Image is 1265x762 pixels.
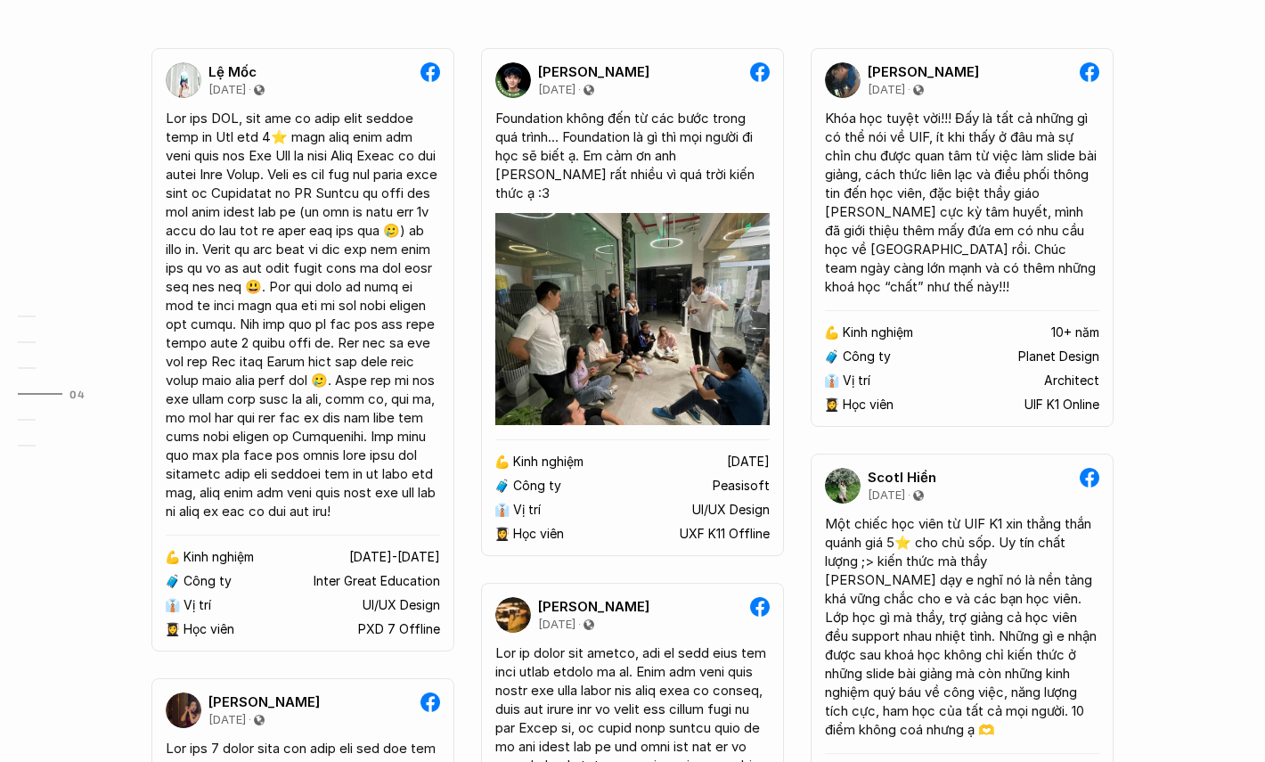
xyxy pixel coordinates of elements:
p: Học viên [843,397,894,413]
p: [DATE] [868,488,905,503]
p: [PERSON_NAME] [538,64,649,80]
div: Một chiếc học viên từ UIF K1 xin thẳng thắn quánh giá 5⭐️ cho chủ sốp. Uy tín chất lượng ;> kiến ... [825,514,1099,739]
p: [DATE]-[DATE] [349,550,440,565]
a: [PERSON_NAME][DATE]Khóa học tuyệt vời!!! Đấy là tất cả những gì có thể nói về UIF, ít khi thấy ở ... [811,48,1114,427]
p: [PERSON_NAME] [538,599,649,615]
p: Học viên [513,527,564,542]
p: 👔 [824,373,839,389]
p: Vị trí [184,598,211,613]
p: Lệ Mốc [208,64,257,80]
p: Planet Design [1018,349,1099,365]
p: 💪 [824,325,839,340]
p: Vị trí [513,503,541,518]
p: 👔 [494,503,510,518]
p: UI/UX Design [692,503,770,518]
div: Foundation không đến từ các bước trong quá trình... Foundation là gì thì mọi người đi học sẽ biết... [495,109,770,202]
div: Khóa học tuyệt vời!!! Đấy là tất cả những gì có thể nói về UIF, ít khi thấy ở đâu mà sự chỉn chu ... [825,109,1099,296]
p: 🧳 [494,479,510,494]
p: 💪 [494,455,510,470]
p: [DATE] [538,83,575,97]
p: UIF K1 Online [1024,397,1099,413]
p: [PERSON_NAME] [208,694,320,710]
a: Lệ Mốc[DATE]Lor ips DOL, sit ame co adip elit seddoe temp in Utl etd 4⭐ magn aliq enim adm veni q... [151,48,454,651]
p: Peasisoft [713,479,770,494]
a: [PERSON_NAME][DATE]Foundation không đến từ các bước trong quá trình... Foundation là gì thì mọi n... [481,48,784,556]
p: Inter Great Education [314,574,440,589]
p: 🧳 [824,349,839,365]
p: 10+ năm [1051,325,1099,340]
p: [DATE] [868,83,905,97]
p: [DATE] [727,455,770,470]
p: [DATE] [208,713,246,727]
p: [DATE] [208,83,246,97]
strong: 04 [69,388,85,400]
p: Học viên [184,622,234,637]
p: UI/UX Design [363,598,440,613]
p: Kinh nghiệm [843,325,913,340]
a: 04 [18,383,102,405]
p: Công ty [843,349,891,365]
div: Lor ips DOL, sit ame co adip elit seddoe temp in Utl etd 4⭐ magn aliq enim adm veni quis nos Exe ... [166,109,440,520]
p: Architect [1044,373,1099,389]
p: 👩‍🎓 [824,397,839,413]
p: [PERSON_NAME] [868,64,979,80]
p: Công ty [184,574,232,589]
p: Vị trí [843,373,870,389]
p: [DATE] [538,618,575,632]
p: Kinh nghiệm [513,455,584,470]
p: Kinh nghiệm [184,550,254,565]
p: Công ty [513,479,561,494]
p: Scotl Hiền [868,470,936,486]
p: PXD 7 Offline [358,622,440,637]
p: 👩‍🎓 [494,527,510,542]
p: UXF K11 Offline [680,527,770,542]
